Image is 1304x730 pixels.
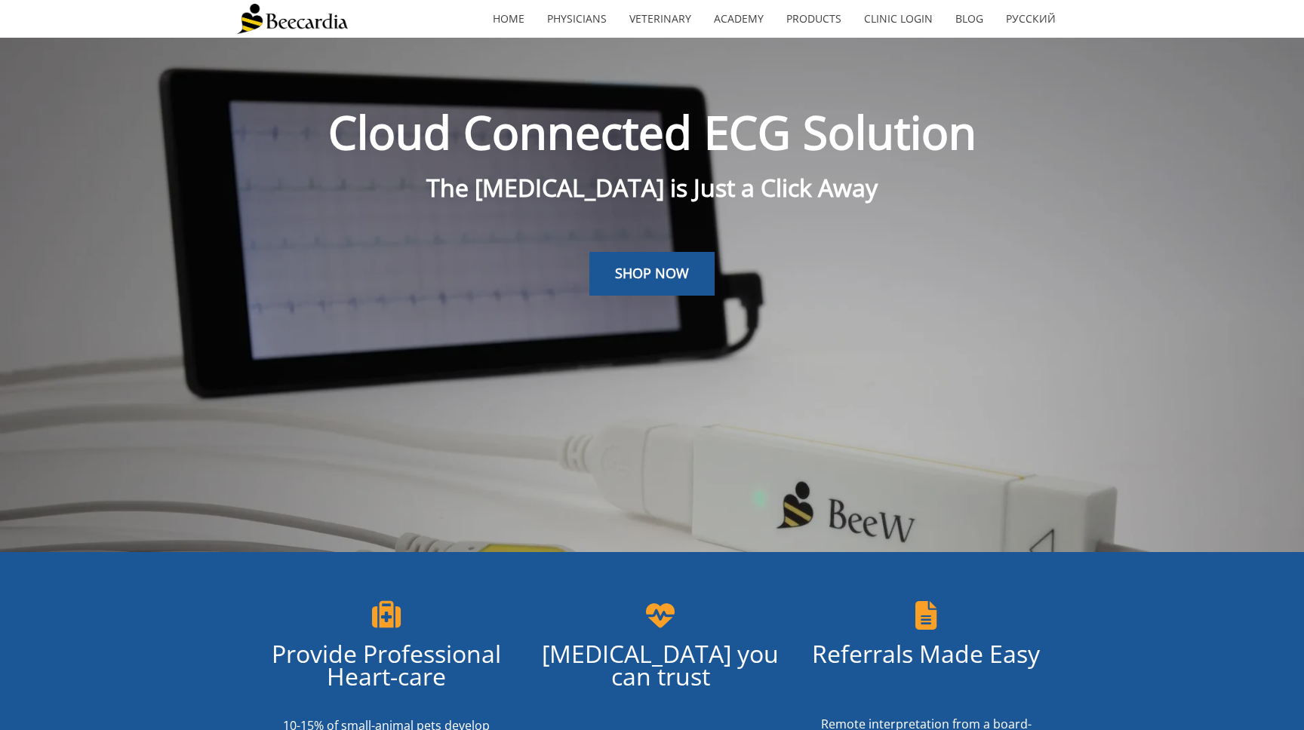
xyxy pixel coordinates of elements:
a: Physicians [536,2,618,36]
a: Clinic Login [853,2,944,36]
a: Products [775,2,853,36]
span: [MEDICAL_DATA] you can trust [542,637,779,692]
span: Referrals Made Easy [812,637,1040,670]
a: Academy [703,2,775,36]
a: home [481,2,536,36]
span: Provide Professional Heart-care [272,637,501,692]
a: SHOP NOW [589,252,715,296]
span: Cloud Connected ECG Solution [328,101,976,163]
span: SHOP NOW [615,264,689,282]
a: Русский [995,2,1067,36]
span: The [MEDICAL_DATA] is Just a Click Away [426,171,878,204]
img: Beecardia [237,4,348,34]
a: Veterinary [618,2,703,36]
a: Blog [944,2,995,36]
